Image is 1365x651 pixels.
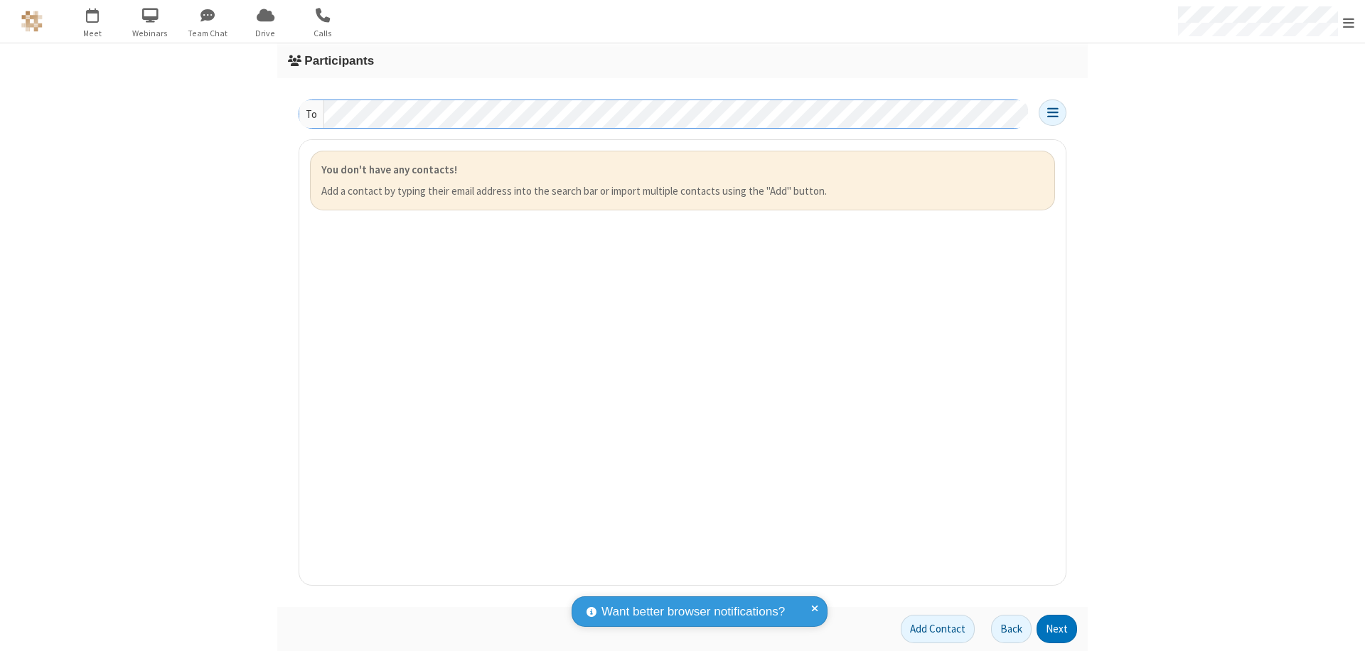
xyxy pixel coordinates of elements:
span: Webinars [124,27,177,40]
button: Open menu [1039,99,1066,126]
span: Calls [296,27,350,40]
span: Want better browser notifications? [601,603,785,621]
button: Add Contact [901,615,975,643]
div: To [299,100,324,128]
h3: Participants [288,54,1077,68]
span: Team Chat [181,27,235,40]
button: Back [991,615,1032,643]
button: Next [1037,615,1077,643]
span: Meet [66,27,119,40]
strong: You don't have any contacts! [321,163,457,176]
span: Drive [239,27,292,40]
span: Add Contact [910,622,965,635]
p: Add a contact by typing their email address into the search bar or import multiple contacts using... [321,183,1044,200]
img: QA Selenium DO NOT DELETE OR CHANGE [21,11,43,32]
